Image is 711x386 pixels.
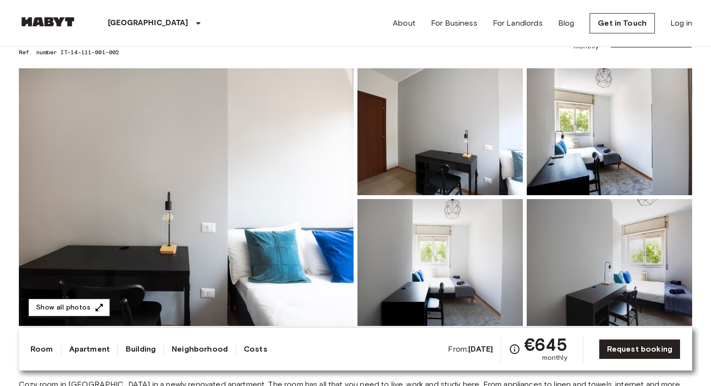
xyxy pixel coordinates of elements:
[19,68,354,326] img: Marketing picture of unit IT-14-111-001-002
[69,343,110,355] a: Apartment
[527,199,692,326] img: Picture of unit IT-14-111-001-002
[509,343,520,355] svg: Check cost overview for full price breakdown. Please note that discounts apply to new joiners onl...
[108,17,189,29] p: [GEOGRAPHIC_DATA]
[493,17,543,29] a: For Landlords
[599,339,681,359] a: Request booking
[527,68,692,195] img: Picture of unit IT-14-111-001-002
[468,344,493,354] b: [DATE]
[448,344,493,355] span: From:
[172,343,228,355] a: Neighborhood
[30,343,53,355] a: Room
[244,343,267,355] a: Costs
[431,17,477,29] a: For Business
[357,199,523,326] img: Picture of unit IT-14-111-001-002
[29,299,110,317] button: Show all photos
[590,13,655,33] a: Get in Touch
[19,48,174,57] span: Ref. number IT-14-111-001-002
[524,336,567,353] span: €645
[670,17,692,29] a: Log in
[542,353,567,363] span: monthly
[19,17,77,27] img: Habyt
[357,68,523,195] img: Picture of unit IT-14-111-001-002
[393,17,415,29] a: About
[126,343,156,355] a: Building
[558,17,575,29] a: Blog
